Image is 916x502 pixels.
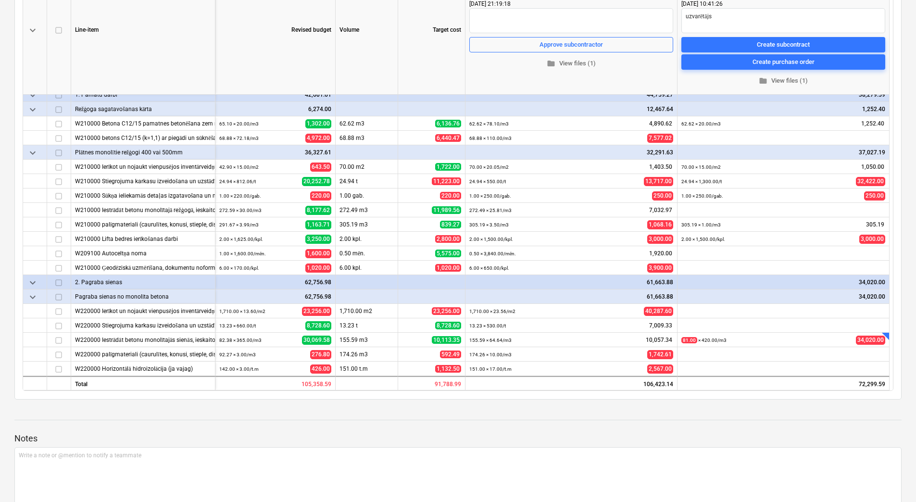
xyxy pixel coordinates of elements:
[27,277,38,289] span: keyboard_arrow_down
[647,220,673,229] span: 1,068.16
[336,232,398,246] div: 2.00 kpl.
[859,235,885,244] span: 3,000.00
[219,275,331,289] div: 62,756.98
[864,191,885,201] span: 250.00
[648,163,673,171] span: 1,403.50
[27,104,38,115] span: keyboard_arrow_down
[648,120,673,128] span: 4,890.62
[75,188,211,202] div: W210000 Sūkņa ieliekamās detaļas izgatavošana un montāža (ja vajag)
[469,179,506,184] small: 24.94 × 550.00 / t
[435,322,461,329] span: 8,728.60
[440,192,461,200] span: 220.00
[856,177,885,186] span: 32,422.00
[71,376,215,390] div: Total
[219,193,261,199] small: 1.00 × 220.00 / gab.
[75,145,211,159] div: Plātnes monolītie režģogi 400 vai 500mm
[75,232,211,246] div: W210000 Lifta bedres ierīkošanas darbi
[435,235,461,243] span: 2,800.00
[681,164,721,170] small: 70.00 × 15.00 / m2
[753,57,815,68] div: Create purchase order
[469,56,673,71] button: View files (1)
[219,121,259,126] small: 65.10 × 20.00 / m3
[648,322,673,330] span: 7,009.33
[473,58,669,69] span: View files (1)
[432,177,461,185] span: 11,223.00
[219,338,262,343] small: 82.38 × 365.00 / m3
[469,208,512,213] small: 272.49 × 25.81 / m3
[219,179,256,184] small: 24.94 × 812.06 / t
[75,116,211,130] div: W210000 Betona C12/15 pamatnes betonēšana zem monolītās dzelzsbetona plātnes 70mm biezumā
[305,134,331,143] span: 4,972.00
[868,456,916,502] div: Chat Widget
[75,246,211,260] div: W209100 Autoceltņa noma
[652,191,673,201] span: 250.00
[305,235,331,244] span: 3,250.00
[540,39,603,50] div: Approve subcontractor
[305,206,331,215] span: 8,177.62
[435,163,461,171] span: 1,722.00
[469,222,509,227] small: 305.19 × 3.50 / m3
[435,120,461,127] span: 6,136.76
[75,203,211,217] div: W210000 Iestrādāt betonu monolītajā režģogā, ieskaitot betona nosegšanu un kopšanu, virsmas slīpē...
[681,222,721,227] small: 305.19 × 1.00 / m3
[860,163,885,171] span: 1,050.00
[469,265,509,271] small: 6.00 × 650.00 / kpl.
[681,37,885,52] button: Create subcontract
[302,307,331,316] span: 23,256.00
[469,37,673,52] button: Approve subcontractor
[75,131,211,145] div: W210000 betons C12/15 (k=1,1) ar piegādi un sūknēšanu
[432,336,461,344] span: 10,113.35
[310,364,331,374] span: 426.00
[860,120,885,128] span: 1,252.40
[336,318,398,333] div: 13.23 t
[75,333,211,347] div: W220000 Iestrādāt betonu monolītajās sienās, ieskaitot betona nosegšanu un kopšanu
[435,250,461,257] span: 5,575.00
[469,164,509,170] small: 70.00 × 20.05 / m2
[757,39,810,50] div: Create subcontract
[75,217,211,231] div: W210000 palīgmateriali (caurulītes, konusi, stieple, distanceri, kokmateriali)
[305,264,331,273] span: 1,020.00
[435,365,461,373] span: 1,132.50
[219,352,256,357] small: 92.27 × 3.00 / m3
[681,8,885,33] textarea: uzvarētājs
[469,352,512,357] small: 174.26 × 10.00 / m3
[215,376,336,390] div: 105,358.59
[647,364,673,374] span: 2,567.00
[645,336,673,344] span: 10,057.34
[685,75,881,87] span: View files (1)
[336,174,398,188] div: 24.94 t
[336,203,398,217] div: 272.49 m3
[219,265,259,271] small: 6.00 × 170.00 / kpl.
[75,160,211,174] div: W210000 Ierīkot un nojaukt vienpusējos inventārveidņus ar koka balstiem
[75,261,211,275] div: W210000 Ģeodēziskā uzmērīšana, dokumentu noformēšana
[469,366,512,372] small: 151.00 × 17.00 / t.m
[647,235,673,244] span: 3,000.00
[336,217,398,232] div: 305.19 m3
[469,121,509,126] small: 62.62 × 78.10 / m3
[469,237,513,242] small: 2.00 × 1,500.00 / kpl.
[75,304,211,318] div: W220000 Ierīkot un nojaukt vienpusējos inventārveidņus ar balstiem un stiprinājumiem monolīto sie...
[302,177,331,186] span: 20,252.78
[469,145,673,160] div: 32,291.63
[678,376,890,390] div: 72,299.59
[219,164,259,170] small: 42.90 × 15.00 / m2
[27,291,38,303] span: keyboard_arrow_down
[681,102,885,116] div: 1,252.40
[75,174,211,188] div: W210000 Stiegrojuma karkasu izveidošana un uzstādīšana, stiegras savienojot ar stiepli (pēc spec.)
[310,191,331,201] span: 220.00
[219,289,331,304] div: 62,756.98
[310,350,331,359] span: 276.80
[681,289,885,304] div: 34,020.00
[432,206,461,214] span: 11,989.56
[305,220,331,229] span: 1,163.71
[336,246,398,261] div: 0.50 mēn.
[336,347,398,362] div: 174.26 m3
[219,237,263,242] small: 2.00 × 1,625.00 / kpl.
[336,261,398,275] div: 6.00 kpl.
[469,102,673,116] div: 12,467.64
[75,362,211,376] div: W220000 Horizontālā hidroizolācija (ja vajag)
[681,54,885,70] button: Create purchase order
[547,60,555,68] span: folder
[644,307,673,316] span: 40,287.60
[469,323,506,328] small: 13.23 × 530.00 / t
